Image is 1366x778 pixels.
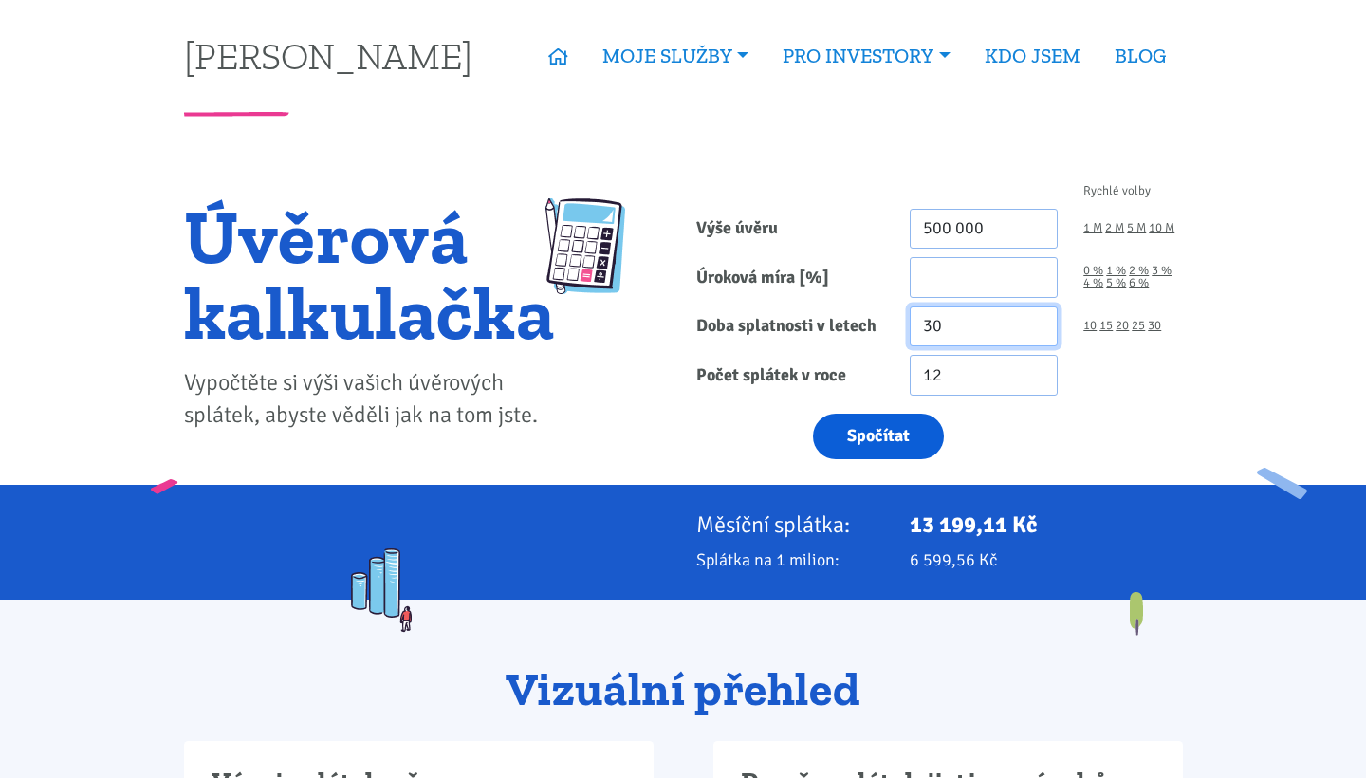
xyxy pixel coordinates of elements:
a: 0 % [1083,265,1103,277]
a: 30 [1148,320,1161,332]
h2: Vizuální přehled [184,664,1183,715]
span: Rychlé volby [1083,185,1151,197]
a: BLOG [1098,34,1183,78]
label: Výše úvěru [683,209,896,250]
a: 2 M [1105,222,1124,234]
h1: Úvěrová kalkulačka [184,198,555,350]
p: 13 199,11 Kč [910,511,1183,538]
label: Doba splatnosti v letech [683,306,896,347]
a: 4 % [1083,277,1103,289]
p: Splátka na 1 milion: [696,546,884,573]
a: 15 [1099,320,1113,332]
a: 1 % [1106,265,1126,277]
a: 10 [1083,320,1097,332]
a: KDO JSEM [968,34,1098,78]
a: 3 % [1152,265,1172,277]
a: [PERSON_NAME] [184,37,472,74]
a: 5 M [1127,222,1146,234]
a: PRO INVESTORY [766,34,967,78]
a: 20 [1116,320,1129,332]
p: Vypočtěte si výši vašich úvěrových splátek, abyste věděli jak na tom jste. [184,367,555,432]
a: 10 M [1149,222,1174,234]
label: Úroková míra [%] [683,257,896,298]
a: 25 [1132,320,1145,332]
a: 6 % [1129,277,1149,289]
label: Počet splátek v roce [683,355,896,396]
p: Měsíční splátka: [696,511,884,538]
a: MOJE SLUŽBY [585,34,766,78]
button: Spočítat [813,414,944,460]
a: 2 % [1129,265,1149,277]
a: 1 M [1083,222,1102,234]
p: 6 599,56 Kč [910,546,1183,573]
a: 5 % [1106,277,1126,289]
